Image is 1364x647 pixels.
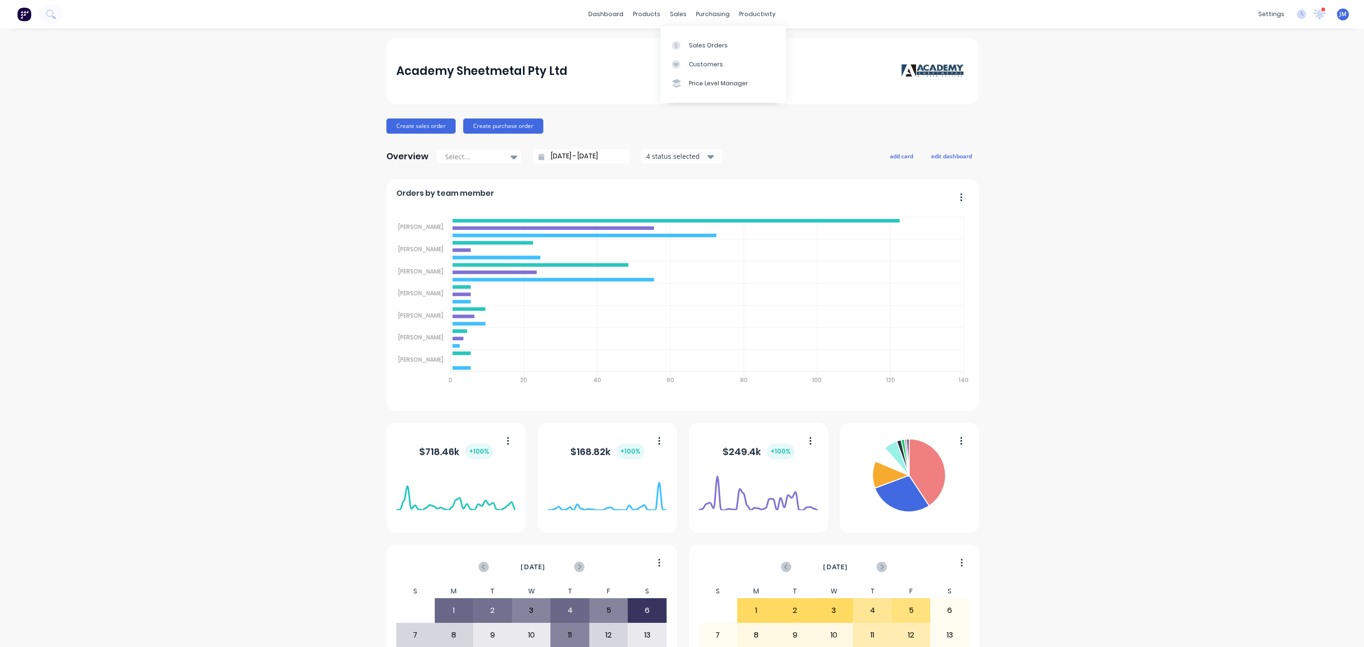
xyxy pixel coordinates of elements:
tspan: 20 [520,376,527,384]
div: 1 [435,599,473,622]
tspan: 0 [449,376,452,384]
div: 2 [474,599,512,622]
div: 3 [513,599,550,622]
div: Sales Orders [689,41,728,50]
tspan: [PERSON_NAME] [398,311,443,319]
div: 4 status selected [646,151,706,161]
tspan: 140 [959,376,969,384]
div: T [473,584,512,598]
div: purchasing [691,7,734,21]
div: 11 [551,623,589,647]
div: S [396,584,435,598]
div: 5 [590,599,628,622]
img: Academy Sheetmetal Pty Ltd [901,64,968,78]
div: W [815,584,853,598]
div: S [698,584,737,598]
div: + 100 % [465,444,493,459]
a: Price Level Manager [660,74,786,93]
div: F [892,584,931,598]
div: products [628,7,665,21]
div: 13 [628,623,666,647]
tspan: [PERSON_NAME] [398,355,443,364]
div: 12 [590,623,628,647]
div: T [550,584,589,598]
div: 7 [396,623,434,647]
tspan: 120 [886,376,895,384]
img: Factory [17,7,31,21]
div: 4 [551,599,589,622]
div: 9 [474,623,512,647]
div: M [435,584,474,598]
span: [DATE] [823,562,848,572]
div: + 100 % [616,444,644,459]
div: F [589,584,628,598]
div: 12 [892,623,930,647]
button: Create sales order [386,118,456,134]
div: 4 [853,599,891,622]
div: 10 [513,623,550,647]
a: Customers [660,55,786,74]
div: settings [1254,7,1289,21]
div: 5 [892,599,930,622]
div: 3 [815,599,853,622]
div: 6 [931,599,969,622]
tspan: [PERSON_NAME] [398,333,443,341]
div: 10 [815,623,853,647]
div: T [853,584,892,598]
button: edit dashboard [925,150,978,162]
div: 2 [776,599,814,622]
div: Customers [689,60,723,69]
tspan: 60 [667,376,674,384]
tspan: 40 [593,376,601,384]
button: add card [884,150,919,162]
div: 8 [435,623,473,647]
div: T [776,584,815,598]
tspan: [PERSON_NAME] [398,245,443,253]
button: 4 status selected [641,149,722,164]
a: Sales Orders [660,36,786,55]
div: S [628,584,667,598]
tspan: [PERSON_NAME] [398,223,443,231]
div: $ 718.46k [419,444,493,459]
div: 9 [776,623,814,647]
div: $ 168.82k [570,444,644,459]
div: 8 [738,623,776,647]
div: Academy Sheetmetal Pty Ltd [396,62,568,81]
div: 11 [853,623,891,647]
div: 1 [738,599,776,622]
div: $ 249.4k [723,444,795,459]
div: 7 [699,623,737,647]
div: + 100 % [767,444,795,459]
div: W [512,584,551,598]
tspan: 100 [813,376,822,384]
a: dashboard [584,7,628,21]
div: Price Level Manager [689,79,748,88]
div: 13 [931,623,969,647]
div: sales [665,7,691,21]
tspan: [PERSON_NAME] [398,267,443,275]
div: productivity [734,7,780,21]
span: Orders by team member [396,188,494,199]
span: [DATE] [521,562,545,572]
div: S [930,584,969,598]
tspan: 80 [740,376,748,384]
tspan: [PERSON_NAME] [398,289,443,297]
div: Overview [386,147,429,166]
div: M [737,584,776,598]
span: JM [1339,10,1346,18]
button: Create purchase order [463,118,543,134]
div: 6 [628,599,666,622]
